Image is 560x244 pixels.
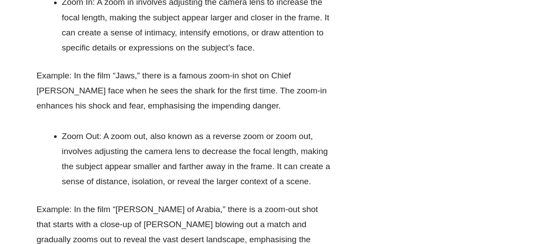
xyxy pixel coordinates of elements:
li: Zoom Out: A zoom out, also known as a reverse zoom or zoom out, involves adjusting the camera len... [62,128,333,189]
iframe: Chat Widget [413,144,560,244]
p: Example: In the film “Jaws,” there is a famous zoom-in shot on Chief [PERSON_NAME] face when he s... [37,68,333,114]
